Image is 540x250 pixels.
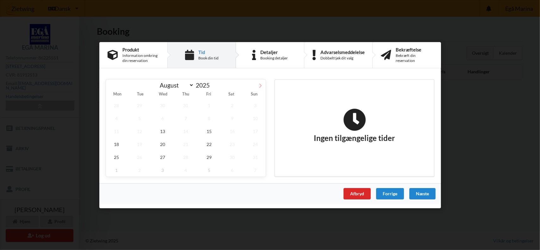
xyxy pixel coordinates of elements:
[245,99,266,112] span: August 3, 2025
[152,112,173,125] span: August 6, 2025
[106,99,127,112] span: July 28, 2025
[198,150,219,163] span: August 29, 2025
[198,49,218,54] div: Tid
[106,92,129,96] span: Mon
[198,99,219,112] span: August 1, 2025
[175,137,196,150] span: August 21, 2025
[175,150,196,163] span: August 28, 2025
[314,108,395,143] h2: Ingen tilgængelige tider
[129,112,150,125] span: August 5, 2025
[152,150,173,163] span: August 27, 2025
[175,112,196,125] span: August 7, 2025
[152,99,173,112] span: July 30, 2025
[175,99,196,112] span: July 31, 2025
[245,137,266,150] span: August 24, 2025
[260,49,288,54] div: Detaljer
[220,92,243,96] span: Sat
[222,137,243,150] span: August 23, 2025
[396,53,433,63] div: Bekræft din reservation
[198,163,219,176] span: September 5, 2025
[396,47,433,52] div: Bekræftelse
[245,125,266,137] span: August 17, 2025
[129,92,152,96] span: Tue
[129,163,150,176] span: September 2, 2025
[194,82,215,89] input: Year
[152,125,173,137] span: August 13, 2025
[152,137,173,150] span: August 20, 2025
[152,163,173,176] span: September 3, 2025
[129,150,150,163] span: August 26, 2025
[174,92,197,96] span: Thu
[320,56,364,61] div: Dobbelttjek dit valg
[198,112,219,125] span: August 8, 2025
[245,163,266,176] span: September 7, 2025
[260,56,288,61] div: Booking detaljer
[129,137,150,150] span: August 19, 2025
[106,112,127,125] span: August 4, 2025
[245,112,266,125] span: August 10, 2025
[129,125,150,137] span: August 12, 2025
[175,163,196,176] span: September 4, 2025
[222,112,243,125] span: August 9, 2025
[343,188,370,199] div: Afbryd
[198,137,219,150] span: August 22, 2025
[157,81,194,89] select: Month
[152,92,174,96] span: Wed
[409,188,435,199] div: Næste
[376,188,404,199] div: Forrige
[245,150,266,163] span: August 31, 2025
[106,163,127,176] span: September 1, 2025
[222,150,243,163] span: August 30, 2025
[222,125,243,137] span: August 16, 2025
[243,92,265,96] span: Sun
[175,125,196,137] span: August 14, 2025
[122,53,159,63] div: Information omkring din reservation
[106,137,127,150] span: August 18, 2025
[198,56,218,61] div: Book din tid
[106,150,127,163] span: August 25, 2025
[129,99,150,112] span: July 29, 2025
[106,125,127,137] span: August 11, 2025
[122,47,159,52] div: Produkt
[197,92,220,96] span: Fri
[222,99,243,112] span: August 2, 2025
[222,163,243,176] span: September 6, 2025
[320,49,364,54] div: Advarselsmeddelelse
[198,125,219,137] span: August 15, 2025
